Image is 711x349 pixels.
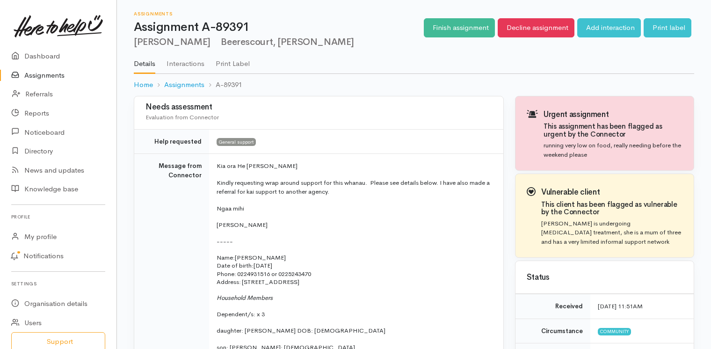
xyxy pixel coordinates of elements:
[424,18,495,37] a: Finish assignment
[145,103,492,112] h3: Needs assessment
[134,37,424,47] h2: [PERSON_NAME]
[217,278,241,286] span: Address:
[541,188,682,197] h3: Vulnerable client
[544,141,682,159] p: running very low on food, really needing before the weekend please
[544,110,682,119] h3: Urgent assignment
[217,294,273,302] span: Household Members
[216,36,354,48] span: Beerescourt, [PERSON_NAME]
[217,161,492,171] p: Kia ora He [PERSON_NAME]
[134,129,209,154] td: Help requested
[515,319,590,343] td: Circumstance
[217,138,256,145] span: General support
[541,201,682,216] h4: This client has been flagged as vulnerable by the Connector
[134,74,694,96] nav: breadcrumb
[217,262,254,269] span: Date of birth:
[644,18,691,37] a: Print label
[167,47,204,73] a: Interactions
[541,219,682,247] p: [PERSON_NAME] is undergoing [MEDICAL_DATA] treatment, she is a mum of three and has a very limite...
[217,310,265,318] span: Dependent/s: x 3
[134,21,424,34] h1: Assignment A-89391
[134,11,424,16] h6: Assignments
[217,220,492,230] p: [PERSON_NAME]
[598,302,643,310] time: [DATE] 11:51AM
[217,270,236,278] span: Phone:
[598,328,631,335] span: Community
[217,204,492,213] p: Ngaa mihi
[235,254,286,262] span: [PERSON_NAME]
[217,237,492,247] p: -----
[145,113,219,121] span: Evaluation from Connector
[164,80,204,90] a: Assignments
[254,262,272,269] span: [DATE]
[577,18,641,37] a: Add interaction
[216,47,250,73] a: Print Label
[217,254,235,262] span: Name:
[134,80,153,90] a: Home
[11,211,105,223] h6: Profile
[242,278,299,286] span: [STREET_ADDRESS]
[217,178,492,196] p: Kindly requesting wrap around support for this whanau. Please see details below. I have also made...
[515,294,590,319] td: Received
[498,18,574,37] a: Decline assignment
[527,273,682,282] h3: Status
[134,47,155,74] a: Details
[544,123,682,138] h4: This assignment has been flagged as urgent by the Connector
[237,270,311,278] span: 0224931516 or 0225243470
[217,326,492,335] p: daughter: [PERSON_NAME] DOB: [DEMOGRAPHIC_DATA]
[11,277,105,290] h6: Settings
[204,80,242,90] li: A-89391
